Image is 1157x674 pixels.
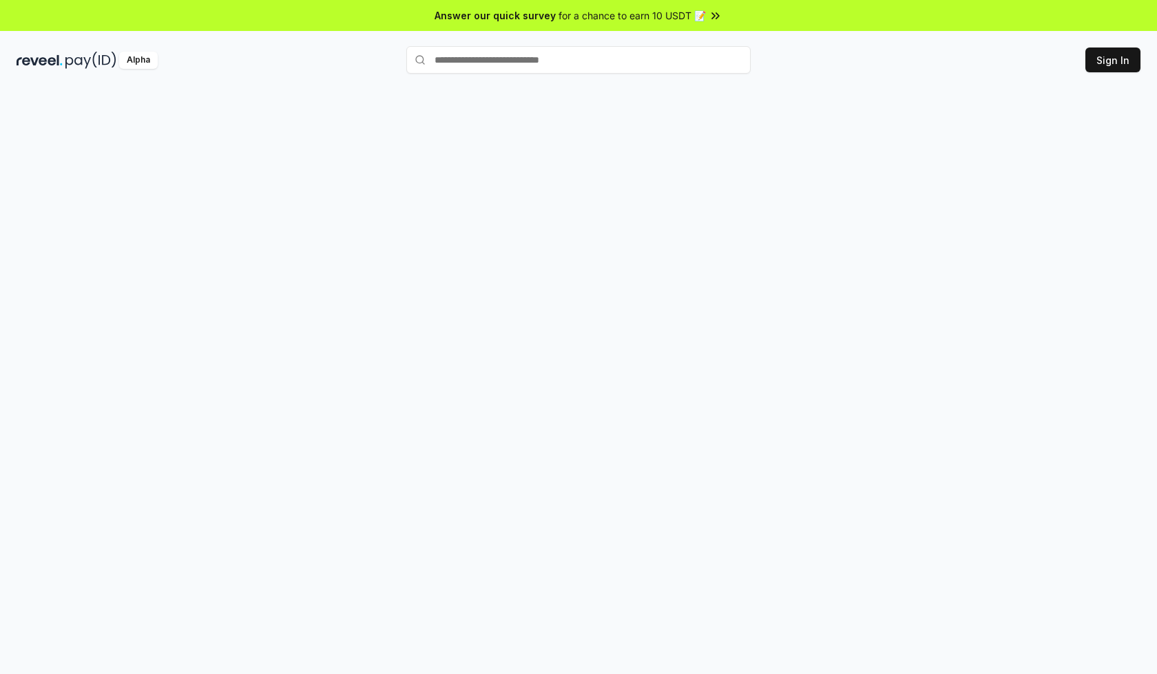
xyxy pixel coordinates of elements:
[1085,48,1140,72] button: Sign In
[17,52,63,69] img: reveel_dark
[435,8,556,23] span: Answer our quick survey
[65,52,116,69] img: pay_id
[559,8,706,23] span: for a chance to earn 10 USDT 📝
[119,52,158,69] div: Alpha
